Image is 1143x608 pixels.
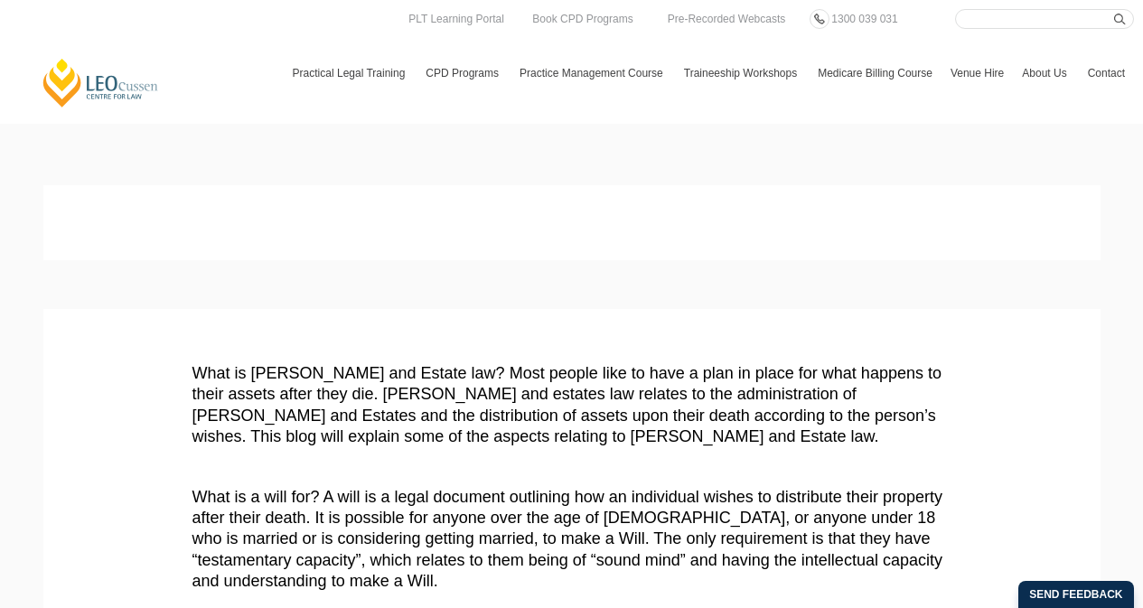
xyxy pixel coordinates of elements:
a: 1300 039 031 [827,9,902,29]
a: Pre-Recorded Webcasts [663,9,791,29]
h1: What is [PERSON_NAME] and Estates law? [57,210,1087,249]
a: Practical Legal Training [284,47,417,99]
span: What is a will for? A will is a legal document outlining how an individual wishes to distribute t... [192,488,942,591]
iframe: LiveChat chat widget [736,143,1098,563]
a: PLT Learning Portal [404,9,509,29]
a: CPD Programs [417,47,511,99]
a: Book CPD Programs [528,9,637,29]
span: 1300 039 031 [831,13,897,25]
a: Traineeship Workshops [675,47,809,99]
a: [PERSON_NAME] Centre for Law [41,57,161,108]
a: About Us [1013,47,1078,99]
a: Venue Hire [942,47,1013,99]
a: Practice Management Course [511,47,675,99]
span: What is [PERSON_NAME] and Estate law? Most people like to have a plan in place for what happens t... [192,364,942,445]
a: Contact [1079,47,1134,99]
a: Medicare Billing Course [809,47,942,99]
